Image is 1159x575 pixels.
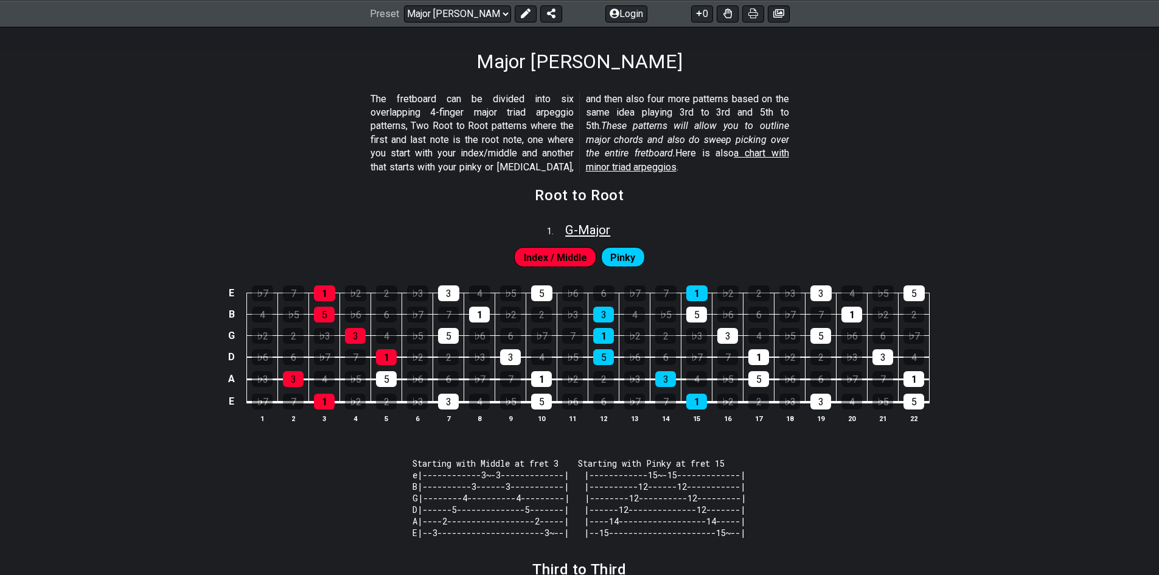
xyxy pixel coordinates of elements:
[872,371,893,387] div: 7
[624,394,645,409] div: ♭7
[314,285,335,301] div: 1
[743,412,774,425] th: 17
[593,328,614,344] div: 1
[557,412,588,425] th: 11
[540,5,562,22] button: Share Preset
[340,412,371,425] th: 4
[655,349,676,365] div: 6
[562,394,583,409] div: ♭6
[371,412,402,425] th: 5
[252,394,273,409] div: ♭7
[314,394,335,409] div: 1
[872,307,893,322] div: ♭2
[810,285,832,301] div: 3
[810,371,831,387] div: 6
[433,412,464,425] th: 7
[469,371,490,387] div: ♭7
[407,394,428,409] div: ♭3
[610,249,635,267] span: First enable full edit mode to edit
[345,307,366,322] div: ♭6
[500,285,521,301] div: ♭5
[438,394,459,409] div: 3
[224,282,239,304] td: E
[899,412,930,425] th: 22
[748,349,769,365] div: 1
[841,285,863,301] div: 4
[252,371,273,387] div: ♭3
[314,307,335,322] div: 5
[252,349,273,365] div: ♭6
[903,349,924,365] div: 4
[748,307,769,322] div: 6
[841,394,862,409] div: 4
[345,371,366,387] div: ♭5
[469,307,490,322] div: 1
[283,328,304,344] div: 2
[531,285,552,301] div: 5
[524,249,587,267] span: First enable full edit mode to edit
[619,412,650,425] th: 13
[748,328,769,344] div: 4
[562,285,583,301] div: ♭6
[224,304,239,325] td: B
[412,458,747,538] code: Starting with Middle at fret 3 Starting with Pinky at fret 15 e|------------3~-3-------------| |-...
[686,328,707,344] div: ♭3
[407,349,428,365] div: ♭2
[224,325,239,346] td: G
[903,307,924,322] div: 2
[748,371,769,387] div: 5
[903,371,924,387] div: 1
[314,349,335,365] div: ♭7
[314,328,335,344] div: ♭3
[500,371,521,387] div: 7
[407,371,428,387] div: ♭6
[810,394,831,409] div: 3
[531,371,552,387] div: 1
[872,394,893,409] div: ♭5
[748,285,770,301] div: 2
[500,328,521,344] div: 6
[224,346,239,368] td: D
[779,349,800,365] div: ♭2
[712,412,743,425] th: 16
[686,349,707,365] div: ♭7
[903,394,924,409] div: 5
[655,371,676,387] div: 3
[562,349,583,365] div: ♭5
[376,394,397,409] div: 2
[376,307,397,322] div: 6
[717,394,738,409] div: ♭2
[376,328,397,344] div: 4
[278,412,309,425] th: 2
[624,285,646,301] div: ♭7
[407,307,428,322] div: ♭7
[655,307,676,322] div: ♭5
[903,328,924,344] div: ♭7
[779,371,800,387] div: ♭6
[593,349,614,365] div: 5
[717,307,738,322] div: ♭6
[588,412,619,425] th: 12
[624,371,645,387] div: ♭3
[500,349,521,365] div: 3
[283,349,304,365] div: 6
[247,412,278,425] th: 1
[531,394,552,409] div: 5
[837,412,868,425] th: 20
[779,285,801,301] div: ♭3
[624,349,645,365] div: ♭6
[314,371,335,387] div: 4
[562,328,583,344] div: 7
[370,8,399,19] span: Preset
[686,285,708,301] div: 1
[531,307,552,322] div: 2
[469,285,490,301] div: 4
[717,349,738,365] div: 7
[655,394,676,409] div: 7
[691,5,713,22] button: 0
[469,328,490,344] div: ♭6
[810,349,831,365] div: 2
[717,285,739,301] div: ♭2
[495,412,526,425] th: 9
[779,328,800,344] div: ♭5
